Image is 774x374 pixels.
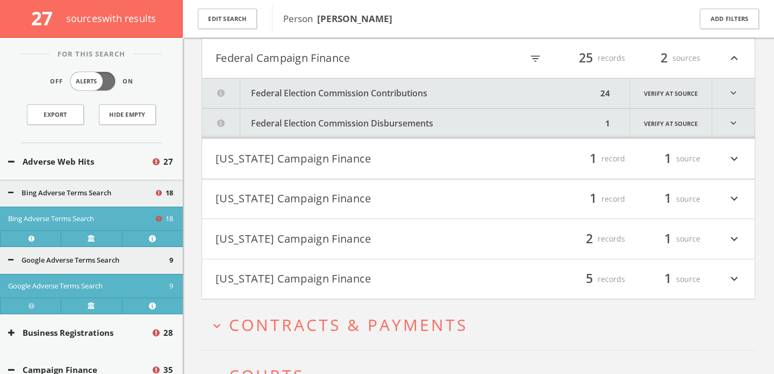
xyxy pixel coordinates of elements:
div: 1 [602,109,613,138]
button: Google Adverse Terms Search [8,281,169,292]
button: Federal Election Commission Disbursements [202,109,602,138]
span: 27 [163,156,173,168]
i: expand_more [727,230,741,248]
button: Federal Campaign Finance [216,49,478,67]
span: source s with results [66,12,156,25]
div: records [561,230,625,248]
span: 5 [581,270,598,288]
span: Contracts & Payments [229,314,468,336]
div: 24 [597,79,613,108]
div: source [636,270,700,288]
span: 9 [169,255,173,266]
div: source [636,190,700,208]
button: [US_STATE] Campaign Finance [216,270,478,288]
i: expand_more [727,190,741,208]
span: 28 [163,327,173,339]
span: 27 [31,5,62,31]
button: Business Registrations [8,327,151,339]
span: 2 [656,48,672,67]
span: 9 [169,281,173,292]
div: sources [636,49,700,67]
button: Bing Adverse Terms Search [8,188,154,199]
div: source [636,230,700,248]
button: expand_moreContracts & Payments [210,316,755,334]
span: For This Search [49,49,133,60]
div: source [636,150,700,168]
i: expand_more [727,270,741,288]
a: Verify at source [629,109,712,138]
span: 1 [660,149,676,168]
span: Person [283,12,392,25]
span: On [123,77,133,86]
div: records [561,49,625,67]
b: [PERSON_NAME] [317,12,392,25]
button: Add Filters [700,9,759,30]
div: record [561,150,625,168]
i: expand_less [727,49,741,67]
span: Off [50,77,63,86]
button: Google Adverse Terms Search [8,255,169,266]
span: 1 [585,189,601,208]
i: expand_more [727,150,741,168]
button: Adverse Web Hits [8,156,151,168]
div: record [561,190,625,208]
button: [US_STATE] Campaign Finance [216,190,478,208]
i: expand_more [210,319,224,333]
button: [US_STATE] Campaign Finance [216,150,478,168]
i: expand_more [712,79,755,108]
span: 18 [166,188,173,199]
span: 18 [166,214,173,224]
a: Verify at source [61,230,121,246]
button: Hide Empty [99,104,156,125]
a: Export [27,104,84,125]
span: 1 [660,229,676,248]
a: Verify at source [629,79,712,108]
button: Edit Search [198,9,257,30]
i: filter_list [529,53,541,65]
span: 1 [660,270,676,288]
span: 25 [574,48,598,67]
div: records [561,270,625,288]
a: Verify at source [61,298,121,314]
button: [US_STATE] Campaign Finance [216,230,478,248]
span: 1 [660,189,676,208]
span: 2 [581,229,598,248]
span: 1 [585,149,601,168]
button: Bing Adverse Terms Search [8,214,154,224]
button: Federal Election Commission Contributions [202,79,597,108]
i: expand_more [712,109,755,138]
